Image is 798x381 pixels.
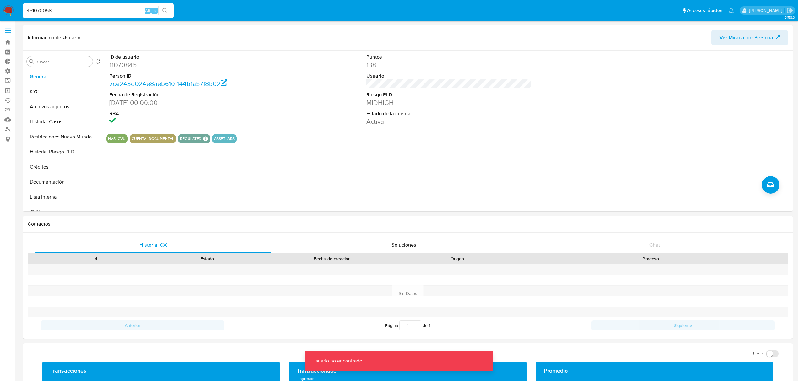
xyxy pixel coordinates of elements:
button: search-icon [158,6,171,15]
span: s [154,8,156,13]
button: General [24,69,103,84]
button: Historial Riesgo PLD [24,144,103,159]
button: Créditos [24,159,103,174]
dt: Riesgo PLD [366,91,531,98]
input: Buscar [36,59,90,65]
button: CVU [24,205,103,220]
button: Buscar [29,59,34,64]
dt: RBA [109,110,274,117]
dd: MIDHIGH [366,98,531,107]
p: Usuario no encontrado [305,351,370,371]
div: Id [43,255,147,262]
span: Historial CX [139,241,167,249]
dd: [DATE] 00:00:00 [109,98,274,107]
button: Historial Casos [24,114,103,129]
input: Buscar usuario o caso... [23,7,174,15]
div: Fecha de creación [268,255,397,262]
button: Archivos adjuntos [24,99,103,114]
button: Ver Mirada por Persona [711,30,788,45]
span: Página de [385,320,430,330]
div: Estado [156,255,259,262]
h1: Contactos [28,221,788,227]
dd: 138 [366,61,531,69]
span: Chat [649,241,660,249]
span: 1 [429,322,430,329]
dd: 11070845 [109,61,274,69]
button: Restricciones Nuevo Mundo [24,129,103,144]
dt: Estado de la cuenta [366,110,531,117]
button: KYC [24,84,103,99]
dt: Usuario [366,72,531,79]
button: Lista Interna [24,190,103,205]
span: Accesos rápidos [687,7,722,14]
a: Salir [787,7,793,14]
button: Volver al orden por defecto [95,59,100,66]
div: Origen [406,255,509,262]
dt: Fecha de Registración [109,91,274,98]
span: Alt [145,8,150,13]
dd: Activa [366,117,531,126]
dt: ID de usuario [109,54,274,61]
dt: Person ID [109,72,274,79]
span: Soluciones [391,241,416,249]
a: 7ce243d024e8aeb610f144b1a57f8b02 [109,79,227,88]
h1: Información de Usuario [28,35,80,41]
button: Siguiente [591,320,775,330]
div: Proceso [518,255,783,262]
button: Anterior [41,320,224,330]
a: Notificaciones [729,8,734,13]
dt: Puntos [366,54,531,61]
span: Ver Mirada por Persona [719,30,773,45]
p: ludmila.lanatti@mercadolibre.com [749,8,784,13]
button: Documentación [24,174,103,190]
